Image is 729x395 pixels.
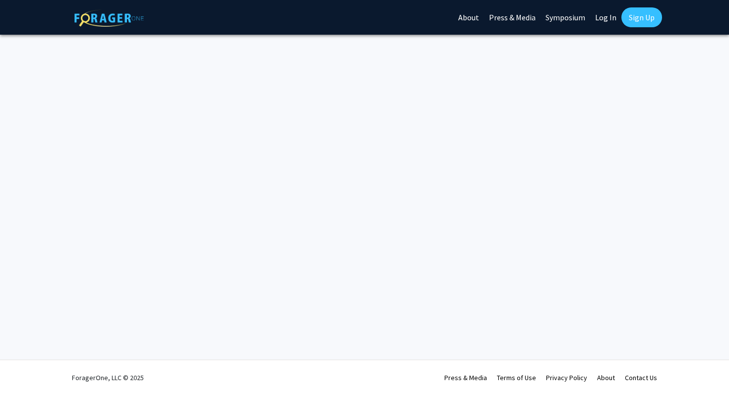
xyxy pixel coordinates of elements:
div: ForagerOne, LLC © 2025 [72,360,144,395]
a: Contact Us [625,373,657,382]
a: Sign Up [621,7,662,27]
a: About [597,373,615,382]
a: Press & Media [444,373,487,382]
a: Terms of Use [497,373,536,382]
a: Privacy Policy [546,373,587,382]
img: ForagerOne Logo [74,9,144,27]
